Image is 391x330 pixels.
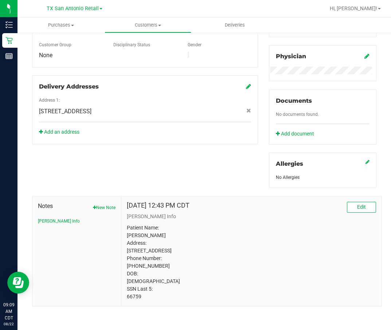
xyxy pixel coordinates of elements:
p: [PERSON_NAME] Info [127,213,376,220]
label: Address 1: [39,97,60,103]
button: New Note [93,204,116,211]
span: Purchases [18,22,104,28]
span: [STREET_ADDRESS] [39,107,91,116]
span: Hi, [PERSON_NAME]! [330,5,377,11]
p: 08/22 [3,321,14,327]
span: Edit [357,204,366,210]
a: Customers [105,17,192,33]
button: Edit [347,202,376,213]
span: Delivery Addresses [39,83,99,90]
label: Customer Group [39,42,71,48]
span: Allergies [276,160,303,167]
inline-svg: Retail [5,37,13,44]
a: Add an address [39,129,79,135]
label: Gender [188,42,202,48]
span: None [39,52,52,59]
span: TX San Antonio Retail [47,5,99,12]
p: Patient Name: [PERSON_NAME] Address: [STREET_ADDRESS] Phone Number: [PHONE_NUMBER] DOB: [DEMOGRAP... [127,224,376,300]
span: Deliveries [215,22,255,28]
span: Physician [276,53,306,60]
p: 09:09 AM CDT [3,302,14,321]
h4: [DATE] 12:43 PM CDT [127,202,189,209]
span: Customers [105,22,191,28]
span: Documents [276,97,312,104]
button: [PERSON_NAME] Info [38,218,80,224]
div: No Allergies [276,174,370,181]
span: No documents found. [276,112,319,117]
inline-svg: Inventory [5,21,13,28]
a: Deliveries [191,17,278,33]
iframe: Resource center [7,272,29,294]
label: Disciplinary Status [113,42,150,48]
inline-svg: Reports [5,52,13,60]
span: Notes [38,202,116,211]
a: Purchases [17,17,105,33]
a: Add document [276,130,318,138]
